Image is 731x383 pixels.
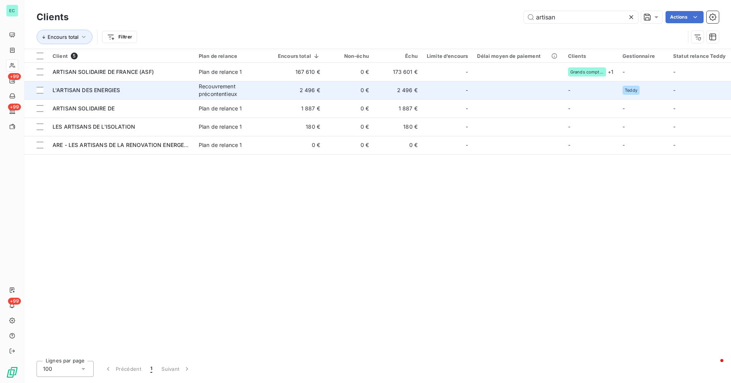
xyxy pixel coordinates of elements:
[466,141,468,149] span: -
[157,361,195,377] button: Suivant
[325,99,373,118] td: 0 €
[622,69,625,75] span: -
[325,136,373,154] td: 0 €
[325,118,373,136] td: 0 €
[150,365,152,373] span: 1
[37,10,69,24] h3: Clients
[427,53,468,59] div: Limite d’encours
[568,123,570,130] span: -
[570,70,604,74] span: Grands comptes
[199,53,269,59] div: Plan de relance
[53,123,135,130] span: LES ARTISANS DE L'ISOLATION
[8,298,21,305] span: +99
[6,5,18,17] div: EC
[608,68,613,76] span: + 1
[100,361,146,377] button: Précédent
[329,53,369,59] div: Non-échu
[43,365,52,373] span: 100
[6,366,18,378] img: Logo LeanPay
[466,123,468,131] span: -
[625,88,637,93] span: Teddy
[568,105,570,112] span: -
[53,53,68,59] span: Client
[622,105,625,112] span: -
[477,53,559,59] div: Délai moyen de paiement
[373,99,422,118] td: 1 887 €
[199,141,242,149] div: Plan de relance 1
[102,31,137,43] button: Filtrer
[199,68,242,76] div: Plan de relance 1
[373,118,422,136] td: 180 €
[8,104,21,110] span: +99
[278,53,320,59] div: Encours total
[705,357,723,375] iframe: Intercom live chat
[53,69,154,75] span: ARTISAN SOLIDAIRE DE FRANCE (ASF)
[53,87,120,93] span: L'ARTISAN DES ENERGIES
[673,105,675,112] span: -
[568,53,613,59] div: Clients
[568,87,570,93] span: -
[273,99,325,118] td: 1 887 €
[373,81,422,99] td: 2 496 €
[48,34,78,40] span: Encours total
[466,68,468,76] span: -
[53,105,115,112] span: ARTISAN SOLIDAIRE DE
[199,105,242,112] div: Plan de relance 1
[37,30,93,44] button: Encours total
[146,361,157,377] button: 1
[673,87,675,93] span: -
[8,73,21,80] span: +99
[199,83,269,98] div: Recouvrement précontentieux
[53,142,200,148] span: ARE - LES ARTISANS DE LA RENOVATION ENERGETIQUE
[373,136,422,154] td: 0 €
[673,123,675,130] span: -
[199,123,242,131] div: Plan de relance 1
[622,53,664,59] div: Gestionnaire
[673,69,675,75] span: -
[622,123,625,130] span: -
[325,81,373,99] td: 0 €
[466,105,468,112] span: -
[622,142,625,148] span: -
[673,142,675,148] span: -
[666,11,704,23] button: Actions
[378,53,418,59] div: Échu
[466,86,468,94] span: -
[568,142,570,148] span: -
[71,53,78,59] span: 5
[273,118,325,136] td: 180 €
[273,136,325,154] td: 0 €
[273,63,325,81] td: 167 610 €
[373,63,422,81] td: 173 601 €
[524,11,638,23] input: Rechercher
[273,81,325,99] td: 2 496 €
[325,63,373,81] td: 0 €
